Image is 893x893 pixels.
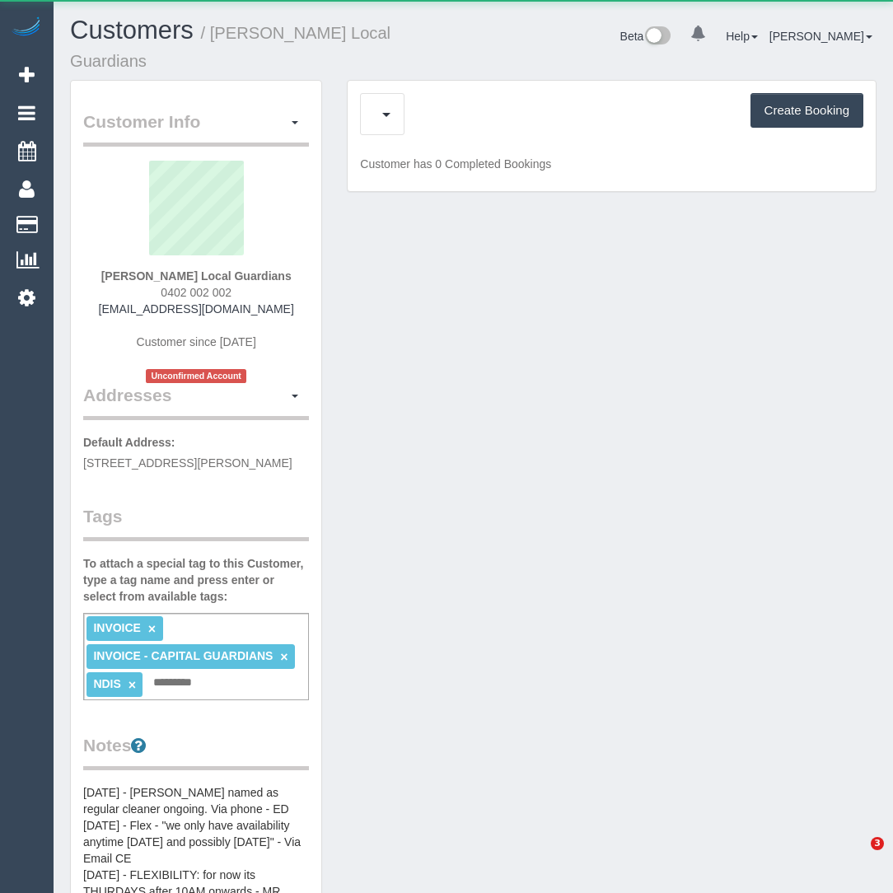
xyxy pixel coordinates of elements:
a: Customers [70,16,194,44]
a: × [129,678,136,692]
span: [STREET_ADDRESS][PERSON_NAME] [83,456,292,470]
button: Create Booking [750,93,863,128]
span: INVOICE [93,621,141,634]
legend: Customer Info [83,110,309,147]
strong: [PERSON_NAME] Local Guardians [101,269,292,283]
img: New interface [643,26,671,48]
span: 0402 002 002 [161,286,231,299]
span: Customer since [DATE] [137,335,256,348]
span: 3 [871,837,884,850]
label: To attach a special tag to this Customer, type a tag name and press enter or select from availabl... [83,555,309,605]
a: Beta [620,30,671,43]
a: [EMAIL_ADDRESS][DOMAIN_NAME] [99,302,294,316]
img: Automaid Logo [10,16,43,40]
a: × [148,622,156,636]
a: × [280,650,288,664]
a: [PERSON_NAME] [769,30,872,43]
label: Default Address: [83,434,175,451]
small: / [PERSON_NAME] Local Guardians [70,24,390,70]
a: Help [726,30,758,43]
span: NDIS [93,677,120,690]
legend: Notes [83,733,309,770]
span: INVOICE - CAPITAL GUARDIANS [93,649,273,662]
legend: Tags [83,504,309,541]
span: Unconfirmed Account [146,369,246,383]
p: Customer has 0 Completed Bookings [360,156,863,172]
iframe: Intercom live chat [837,837,877,877]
